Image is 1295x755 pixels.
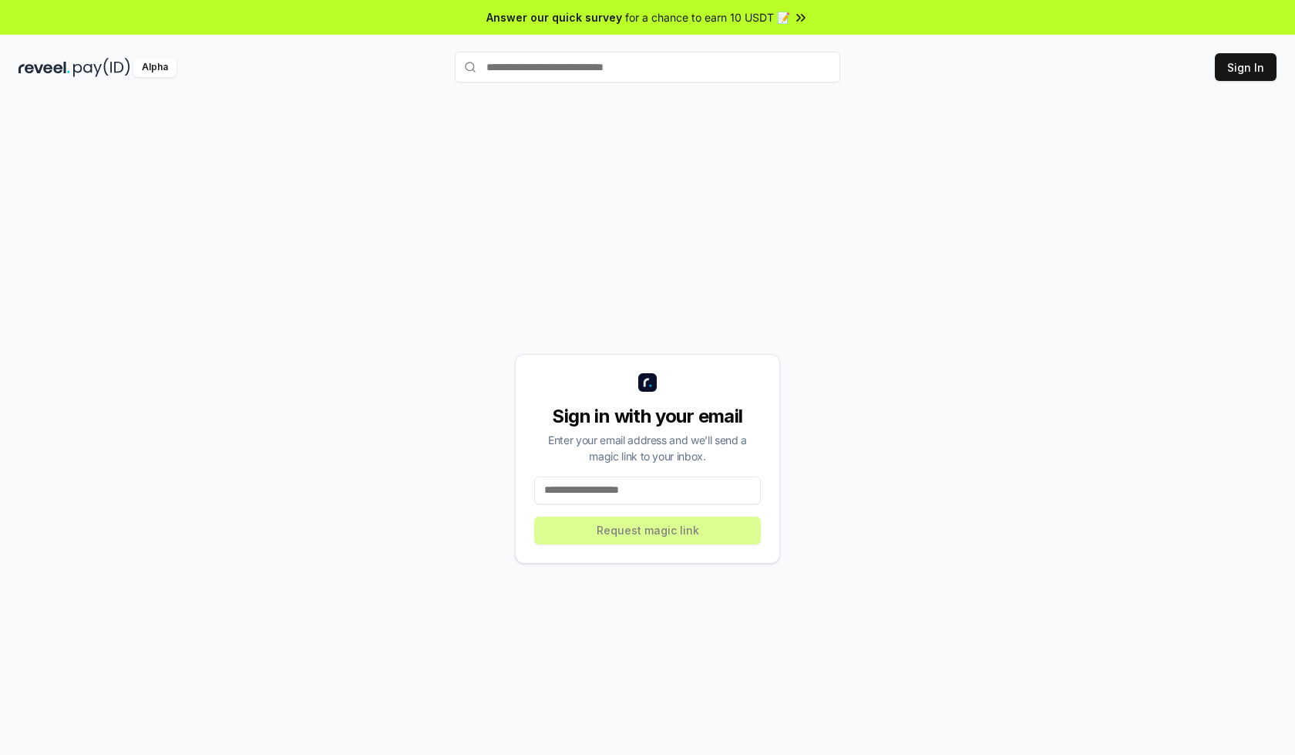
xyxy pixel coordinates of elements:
[625,9,790,25] span: for a chance to earn 10 USDT 📝
[133,58,177,77] div: Alpha
[486,9,622,25] span: Answer our quick survey
[534,404,761,429] div: Sign in with your email
[73,58,130,77] img: pay_id
[638,373,657,392] img: logo_small
[534,432,761,464] div: Enter your email address and we’ll send a magic link to your inbox.
[18,58,70,77] img: reveel_dark
[1215,53,1276,81] button: Sign In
